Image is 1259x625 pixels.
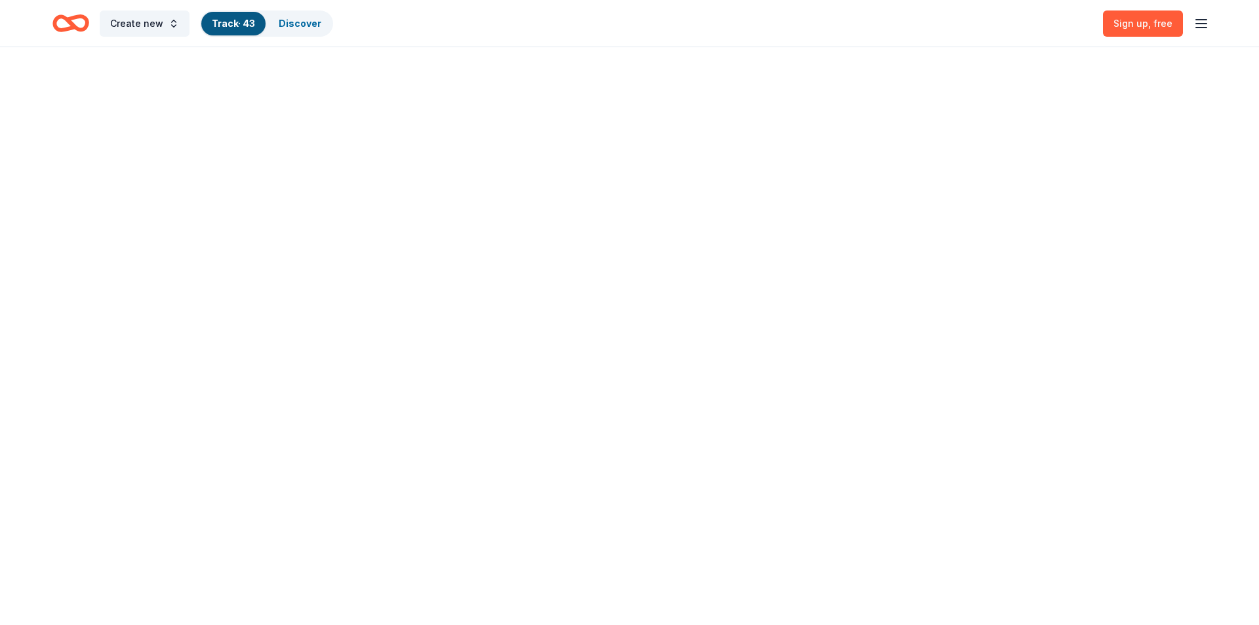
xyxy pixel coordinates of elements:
span: Sign up [1113,18,1172,29]
span: Create new [110,16,163,31]
button: Create new [100,10,190,37]
span: , free [1148,18,1172,29]
button: Track· 43Discover [200,10,333,37]
a: Discover [279,18,321,29]
a: Track· 43 [212,18,255,29]
a: Sign up, free [1103,10,1183,37]
a: Home [52,8,89,39]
